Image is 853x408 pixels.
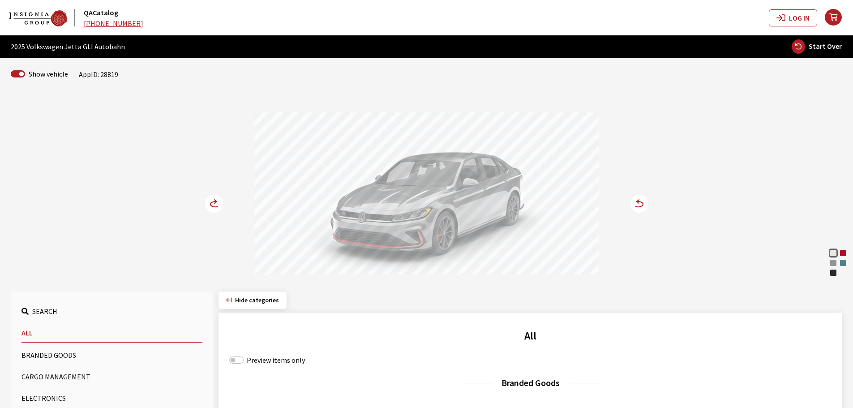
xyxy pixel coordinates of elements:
[229,376,832,390] h3: Branded Goods
[839,249,848,258] div: Kings Red Metallic
[809,42,842,51] span: Start Over
[829,249,838,258] div: Pure White
[235,296,279,304] span: Click to hide category section.
[79,69,118,80] div: AppID: 28819
[247,355,305,365] label: Preview items only
[791,39,842,54] button: Start Over
[21,389,202,407] button: Electronics
[9,9,82,26] a: QACatalog logo
[21,346,202,364] button: Branded Goods
[29,69,68,79] label: Show vehicle
[829,268,838,277] div: Deep Black Pearl
[229,328,832,344] h2: All
[824,2,853,34] button: your cart
[219,292,287,309] button: Hide categories
[769,9,817,26] button: Log In
[21,368,202,386] button: Cargo Management
[84,19,143,28] a: [PHONE_NUMBER]
[839,258,848,267] div: Monterey Blue
[84,8,118,17] a: QACatalog
[829,258,838,267] div: Monument Gray
[9,10,67,26] img: Dashboard
[32,307,57,316] span: Search
[21,324,202,343] button: All
[11,41,125,52] span: 2025 Volkswagen Jetta GLI Autobahn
